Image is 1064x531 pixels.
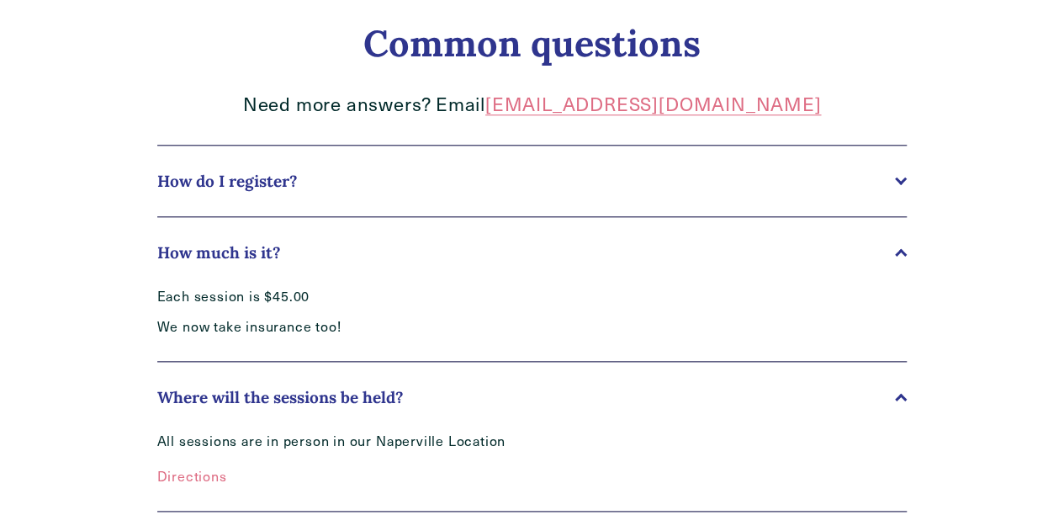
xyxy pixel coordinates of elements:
button: How much is it? [157,217,908,288]
p: All sessions are in person in our Naperville Location [157,433,682,485]
button: How do I register? [157,146,908,216]
span: How do I register? [157,171,896,191]
p: Need more answers? Email [157,92,908,116]
p: Each session is $45.00 [157,288,682,305]
p: We now take insurance too! [157,318,682,336]
span: Where will the sessions be held? [157,387,896,407]
div: Where will the sessions be held? [157,433,908,510]
a: Directions [157,467,227,485]
div: How much is it? [157,288,908,362]
span: How much is it? [157,242,896,263]
button: Where will the sessions be held? [157,362,908,433]
a: [EMAIL_ADDRESS][DOMAIN_NAME] [485,91,821,116]
h2: Common questions [157,21,908,65]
